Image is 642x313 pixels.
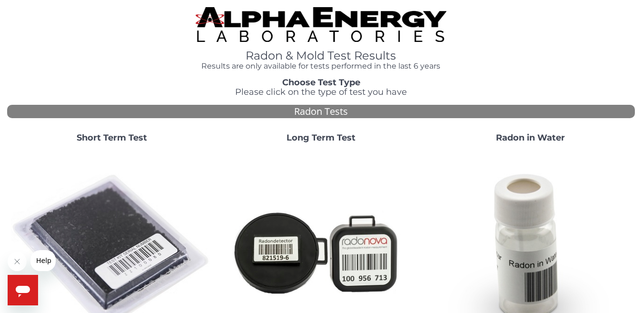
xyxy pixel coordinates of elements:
strong: Short Term Test [77,132,147,143]
div: Radon Tests [7,105,635,119]
h4: Results are only available for tests performed in the last 6 years [196,62,447,71]
iframe: Close message [8,252,27,271]
h1: Radon & Mold Test Results [196,50,447,62]
strong: Choose Test Type [282,77,360,88]
iframe: Button to launch messaging window [8,275,38,305]
strong: Radon in Water [496,132,565,143]
strong: Long Term Test [286,132,356,143]
iframe: Message from company [30,250,56,271]
span: Please click on the type of test you have [235,87,407,97]
img: TightCrop.jpg [196,7,447,42]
